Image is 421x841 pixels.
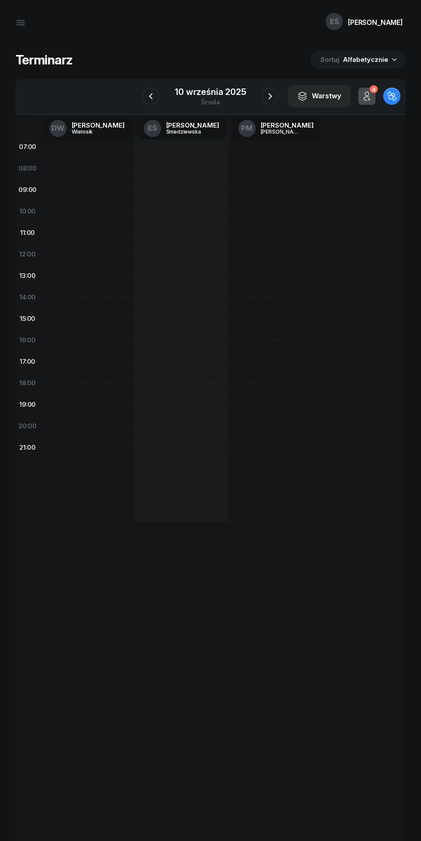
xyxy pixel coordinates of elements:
[15,437,40,458] div: 21:00
[320,54,341,65] span: Sortuj
[369,85,378,94] div: 4
[15,222,40,244] div: 11:00
[43,117,131,140] a: DW[PERSON_NAME]Wielosik
[15,244,40,265] div: 12:00
[261,129,302,134] div: [PERSON_NAME]
[15,308,40,329] div: 15:00
[15,201,40,222] div: 10:00
[232,117,320,140] a: PM[PERSON_NAME][PERSON_NAME]
[15,329,40,351] div: 16:00
[72,122,125,128] div: [PERSON_NAME]
[166,129,207,134] div: Śniedziewska
[330,18,339,25] span: EŚ
[15,351,40,372] div: 17:00
[15,372,40,394] div: 18:00
[15,158,40,179] div: 08:00
[15,415,40,437] div: 20:00
[15,52,73,67] h1: Terminarz
[288,85,351,107] button: Warstwy
[241,125,253,132] span: PM
[310,51,406,69] button: Sortuj Alfabetycznie
[15,136,40,158] div: 07:00
[261,122,314,128] div: [PERSON_NAME]
[52,125,64,132] span: DW
[72,129,113,134] div: Wielosik
[15,179,40,201] div: 09:00
[175,88,246,96] div: 10 września 2025
[343,55,388,64] span: Alfabetycznie
[15,265,40,286] div: 13:00
[348,19,403,26] div: [PERSON_NAME]
[15,286,40,308] div: 14:00
[15,394,40,415] div: 19:00
[166,122,219,128] div: [PERSON_NAME]
[297,91,341,102] div: Warstwy
[148,125,157,132] span: EŚ
[137,117,226,140] a: EŚ[PERSON_NAME]Śniedziewska
[358,88,375,105] button: 4
[175,99,246,105] div: środa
